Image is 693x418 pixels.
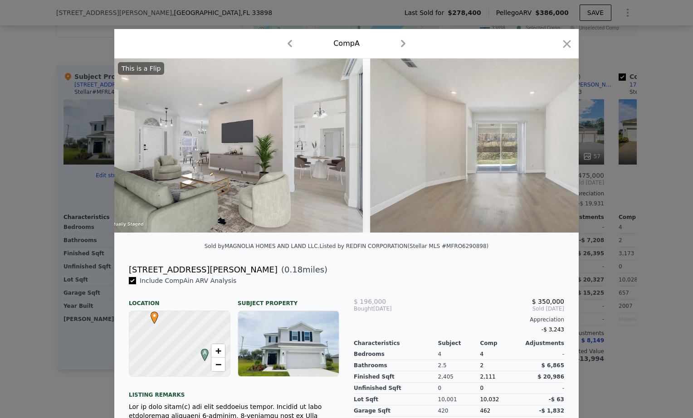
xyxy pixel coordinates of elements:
[136,277,240,284] span: Include Comp A in ARV Analysis
[129,292,230,307] div: Location
[215,345,221,356] span: +
[424,305,564,312] span: Sold [DATE]
[284,265,303,274] span: 0.18
[333,38,360,49] div: Comp A
[480,374,495,380] span: 2,111
[438,360,480,371] div: 2.5
[438,383,480,394] div: 0
[438,394,480,405] div: 10,001
[354,298,386,305] span: $ 196,000
[539,408,564,414] span: -$ 1,832
[438,340,480,347] div: Subject
[238,292,339,307] div: Subject Property
[148,311,154,317] div: •
[129,263,278,276] div: [STREET_ADDRESS][PERSON_NAME]
[118,62,164,75] div: This is a Flip
[354,405,438,417] div: Garage Sqft
[101,58,363,233] img: Property Img
[354,394,438,405] div: Lot Sqft
[205,243,320,249] div: Sold by MAGNOLIA HOMES AND LAND LLC .
[129,384,339,399] div: Listing remarks
[354,340,438,347] div: Characteristics
[522,340,564,347] div: Adjustments
[532,298,564,305] span: $ 350,000
[354,305,424,312] div: [DATE]
[480,396,499,403] span: 10,032
[542,362,564,369] span: $ 6,865
[522,349,564,360] div: -
[354,360,438,371] div: Bathrooms
[354,316,564,323] div: Appreciation
[354,371,438,383] div: Finished Sqft
[278,263,327,276] span: ( miles)
[199,349,211,357] span: A
[549,396,564,403] span: -$ 63
[480,385,483,391] span: 0
[480,360,522,371] div: 2
[148,309,161,322] span: •
[215,359,221,370] span: −
[438,349,480,360] div: 4
[354,305,373,312] span: Bought
[438,371,480,383] div: 2,405
[354,383,438,394] div: Unfinished Sqft
[211,358,225,371] a: Zoom out
[480,340,522,347] div: Comp
[537,374,564,380] span: $ 20,986
[211,344,225,358] a: Zoom in
[370,58,629,233] img: Property Img
[480,351,483,357] span: 4
[199,349,204,354] div: A
[480,408,490,414] span: 462
[522,383,564,394] div: -
[542,326,564,333] span: -$ 3,243
[438,405,480,417] div: 420
[354,349,438,360] div: Bedrooms
[319,243,488,249] div: Listed by REDFIN CORPORATION (Stellar MLS #MFRO6290898)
